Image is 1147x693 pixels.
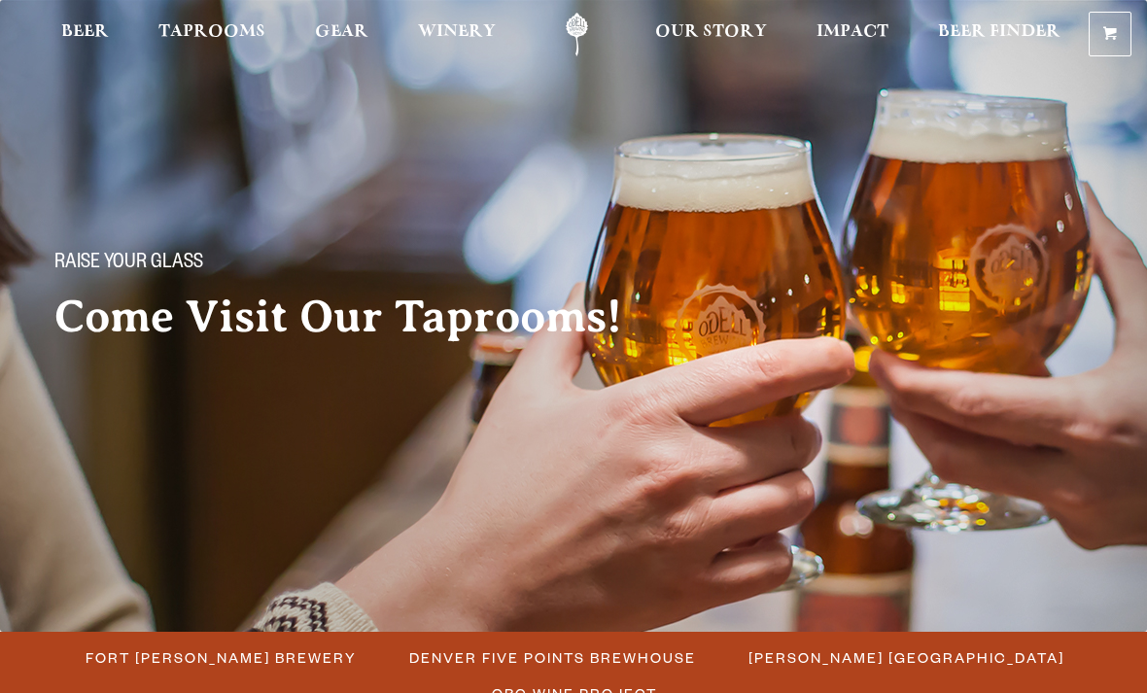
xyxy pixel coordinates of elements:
span: Winery [418,24,496,40]
a: Beer [49,13,122,56]
a: Winery [405,13,508,56]
a: Gear [302,13,381,56]
a: Fort [PERSON_NAME] Brewery [74,643,366,672]
span: Taprooms [158,24,265,40]
a: Odell Home [540,13,613,56]
a: Impact [804,13,901,56]
span: Fort [PERSON_NAME] Brewery [86,643,357,672]
h2: Come Visit Our Taprooms! [54,293,661,341]
span: Beer [61,24,109,40]
span: Our Story [655,24,767,40]
a: [PERSON_NAME] [GEOGRAPHIC_DATA] [737,643,1074,672]
a: Beer Finder [925,13,1073,56]
a: Taprooms [146,13,278,56]
a: Denver Five Points Brewhouse [398,643,706,672]
a: Our Story [643,13,780,56]
span: Beer Finder [938,24,1060,40]
span: Denver Five Points Brewhouse [409,643,696,672]
span: [PERSON_NAME] [GEOGRAPHIC_DATA] [748,643,1064,672]
span: Impact [817,24,888,40]
span: Raise your glass [54,252,203,277]
span: Gear [315,24,368,40]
